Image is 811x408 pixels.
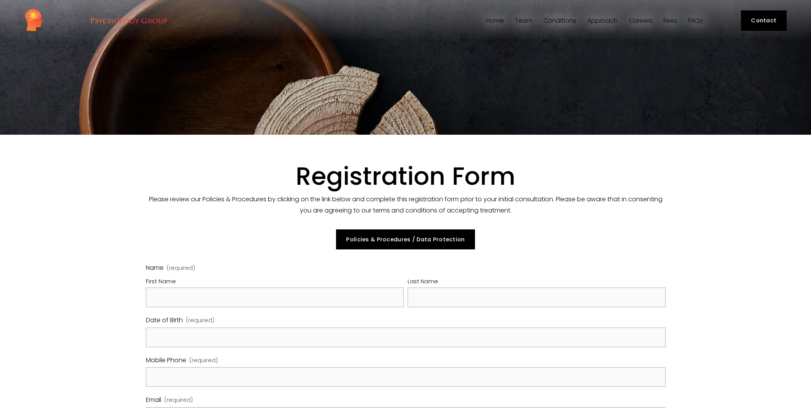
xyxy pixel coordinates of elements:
[543,18,576,24] span: Conditions
[146,395,161,406] span: Email
[146,277,404,288] div: First Name
[336,229,475,250] a: Policies & Procedures / Data Protection
[688,17,703,24] a: FAQs
[186,316,214,326] span: (required)
[629,17,652,24] a: Careers
[146,161,666,192] h1: Registration Form
[515,18,532,24] span: Team
[408,277,666,288] div: Last Name
[664,17,677,24] a: Fees
[587,17,618,24] a: folder dropdown
[164,395,193,405] span: (required)
[146,263,164,274] span: Name
[146,315,183,326] span: Date of Birth
[146,194,666,216] p: Please review our Policies & Procedures by clicking on the link below and complete this registrat...
[189,356,218,366] span: (required)
[515,17,532,24] a: folder dropdown
[486,17,504,24] a: Home
[146,355,186,366] span: Mobile Phone
[543,17,576,24] a: folder dropdown
[24,8,168,33] img: Harrison Psychology Group
[587,18,618,24] span: Approach
[741,10,787,31] a: Contact
[167,265,195,271] span: (required)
